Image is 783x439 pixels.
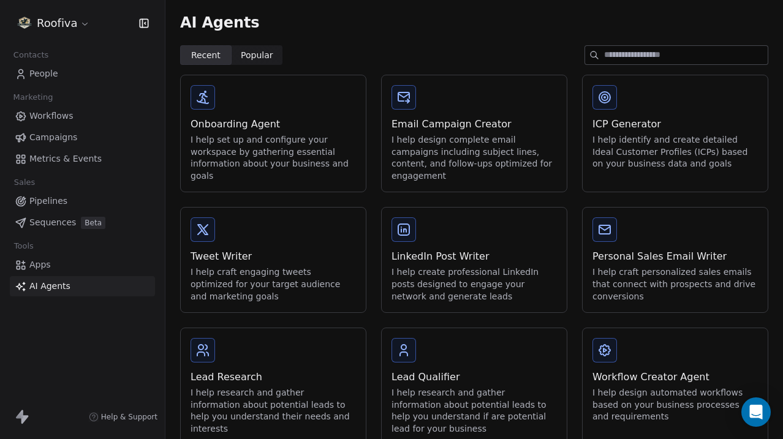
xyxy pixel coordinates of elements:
div: Open Intercom Messenger [741,397,771,427]
span: Help & Support [101,412,157,422]
span: Marketing [8,88,58,107]
div: Workflow Creator Agent [592,370,758,385]
div: I help design complete email campaigns including subject lines, content, and follow-ups optimized... [391,134,557,182]
span: Popular [241,49,273,62]
div: Lead Qualifier [391,370,557,385]
span: Pipelines [29,195,67,208]
span: Roofiva [37,15,77,31]
div: Onboarding Agent [191,117,356,132]
span: Workflows [29,110,74,122]
a: Apps [10,255,155,275]
span: AI Agents [29,280,70,293]
span: People [29,67,58,80]
div: I help create professional LinkedIn posts designed to engage your network and generate leads [391,266,557,302]
div: ICP Generator [592,117,758,132]
a: AI Agents [10,276,155,296]
div: I help craft engaging tweets optimized for your target audience and marketing goals [191,266,356,302]
span: Beta [81,217,105,229]
span: Apps [29,258,51,271]
div: LinkedIn Post Writer [391,249,557,264]
div: Email Campaign Creator [391,117,557,132]
div: Personal Sales Email Writer [592,249,758,264]
span: Metrics & Events [29,152,102,165]
a: Help & Support [89,412,157,422]
a: People [10,64,155,84]
span: Campaigns [29,131,77,144]
a: Pipelines [10,191,155,211]
img: Roofiva%20logo%20flavicon.png [17,16,32,31]
a: Campaigns [10,127,155,148]
div: I help design automated workflows based on your business processes and requirements [592,387,758,423]
span: Sales [9,173,40,192]
a: Workflows [10,106,155,126]
div: Lead Research [191,370,356,385]
div: I help research and gather information about potential leads to help you understand if are potent... [391,387,557,435]
div: Tweet Writer [191,249,356,264]
span: Sequences [29,216,76,229]
a: Metrics & Events [10,149,155,169]
span: Contacts [8,46,54,64]
a: SequencesBeta [10,212,155,233]
button: Roofiva [15,13,93,34]
div: I help research and gather information about potential leads to help you understand their needs a... [191,387,356,435]
div: I help identify and create detailed Ideal Customer Profiles (ICPs) based on your business data an... [592,134,758,170]
div: I help craft personalized sales emails that connect with prospects and drive conversions [592,266,758,302]
span: AI Agents [180,13,259,32]
span: Tools [9,237,39,255]
div: I help set up and configure your workspace by gathering essential information about your business... [191,134,356,182]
